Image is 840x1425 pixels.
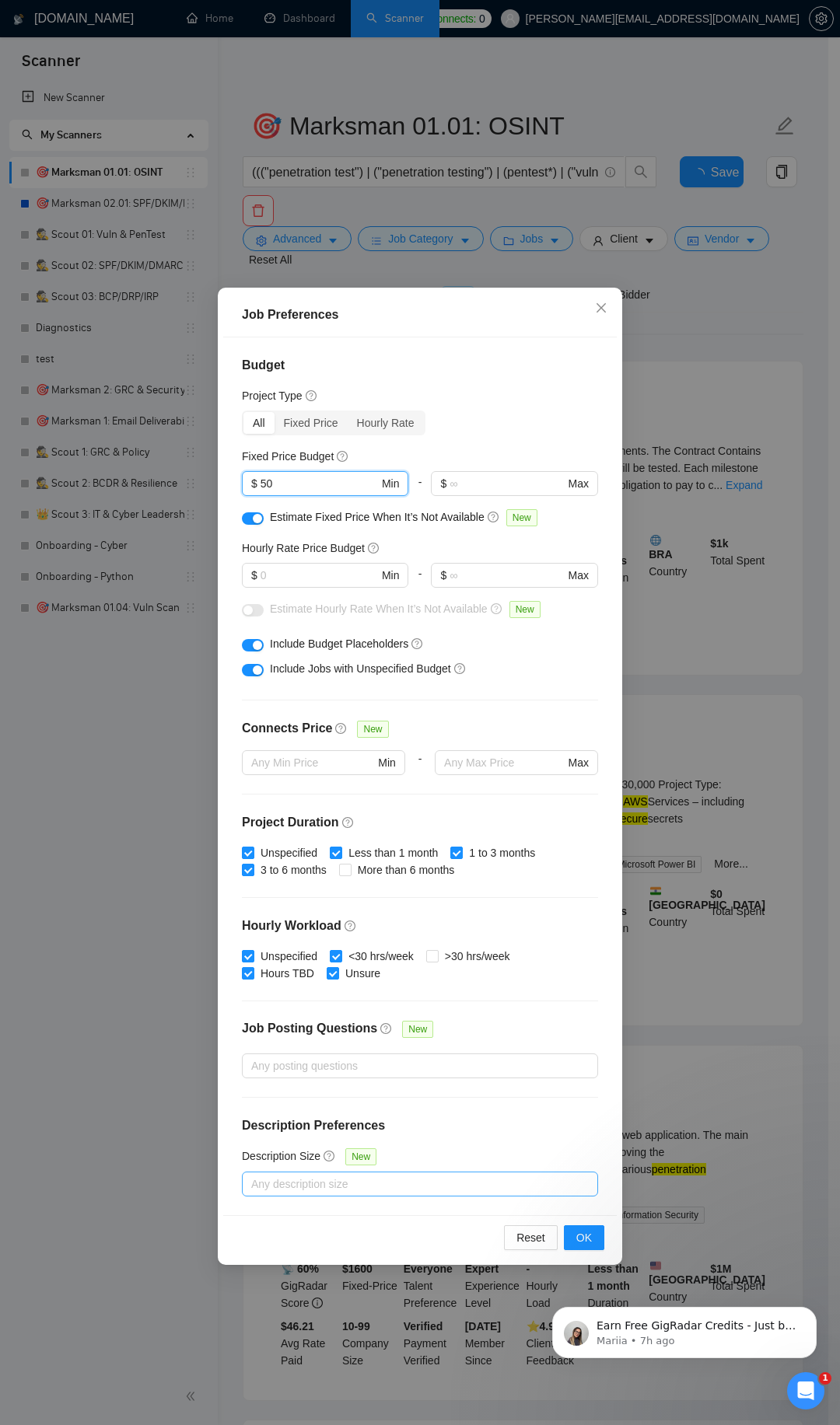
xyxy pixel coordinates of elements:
[251,567,257,584] span: $
[352,861,461,878] span: More than 6 months
[491,602,503,615] span: question-circle
[242,387,303,404] h5: Project Type
[270,602,488,615] span: Estimate Hourly Rate When It’s Not Available
[787,1372,824,1409] iframe: Intercom live chat
[339,965,387,982] span: Unsure
[444,754,565,771] input: Any Max Price
[454,662,467,675] span: question-circle
[408,471,431,508] div: -
[595,302,607,314] span: close
[440,567,446,584] span: $
[348,412,424,434] div: Hourly Rate
[261,475,379,492] input: 0
[345,1148,376,1165] span: New
[345,920,357,932] span: question-circle
[440,475,446,492] span: $
[254,844,324,861] span: Unspecified
[380,1022,393,1035] span: question-circle
[324,1150,336,1162] span: question-circle
[439,948,516,965] span: >30 hrs/week
[576,1229,592,1246] span: OK
[251,754,375,771] input: Any Min Price
[254,948,324,965] span: Unspecified
[306,389,318,402] span: question-circle
[335,722,348,735] span: question-circle
[819,1372,831,1385] span: 1
[378,754,396,771] span: Min
[242,813,598,832] h4: Project Duration
[450,567,565,584] input: ∞
[337,450,349,463] span: question-circle
[516,1229,545,1246] span: Reset
[242,356,598,375] h4: Budget
[402,1021,433,1038] span: New
[242,540,365,557] h5: Hourly Rate Price Budget
[270,511,485,523] span: Estimate Fixed Price When It’s Not Available
[408,563,431,600] div: -
[529,1274,840,1383] iframe: Intercom notifications message
[243,412,275,434] div: All
[382,475,400,492] span: Min
[275,412,348,434] div: Fixed Price
[368,542,380,554] span: question-circle
[254,965,320,982] span: Hours TBD
[242,306,598,324] div: Job Preferences
[488,511,500,523] span: question-circle
[569,567,589,584] span: Max
[242,1019,377,1038] h4: Job Posting Questions
[242,1147,320,1165] h5: Description Size
[580,288,622,330] button: Close
[270,637,408,650] span: Include Budget Placeholders
[506,509,537,526] span: New
[463,844,541,861] span: 1 to 3 months
[342,816,355,829] span: question-circle
[342,948,420,965] span: <30 hrs/week
[342,844,444,861] span: Less than 1 month
[564,1225,604,1250] button: OK
[242,1116,598,1135] h4: Description Preferences
[261,567,379,584] input: 0
[569,475,589,492] span: Max
[242,917,598,935] h4: Hourly Workload
[509,601,541,618] span: New
[569,754,589,771] span: Max
[405,750,435,794] div: -
[242,448,334,465] h5: Fixed Price Budget
[251,475,257,492] span: $
[411,637,424,650] span: question-circle
[357,721,388,738] span: New
[504,1225,558,1250] button: Reset
[382,567,400,584] span: Min
[254,861,333,878] span: 3 to 6 months
[270,662,451,675] span: Include Jobs with Unspecified Budget
[450,475,565,492] input: ∞
[242,719,332,738] h4: Connects Price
